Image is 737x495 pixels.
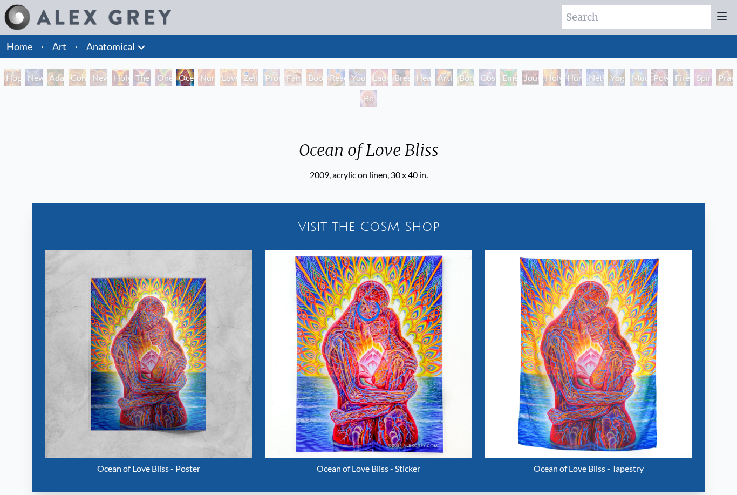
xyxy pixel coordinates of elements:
div: Be a Good Human Being [360,90,377,107]
div: Cosmic Lovers [479,69,496,86]
div: The Kiss [133,69,151,86]
div: Praying Hands [716,69,733,86]
div: Ocean of Love Bliss [290,140,447,168]
div: New Man New Woman [90,69,107,86]
div: Nursing [198,69,215,86]
a: Visit the CoSM Shop [38,209,699,244]
a: Home [6,40,32,52]
div: Firewalking [673,69,690,86]
a: Ocean of Love Bliss - Tapestry [485,250,692,479]
div: Laughing Man [371,69,388,86]
div: Ocean of Love Bliss - Poster [45,458,252,479]
div: Holy Grail [112,69,129,86]
div: Zena Lotus [241,69,258,86]
li: · [37,35,48,58]
div: Family [284,69,302,86]
img: Ocean of Love Bliss - Poster [45,250,252,458]
div: Holy Fire [543,69,561,86]
div: One Taste [155,69,172,86]
div: 2009, acrylic on linen, 30 x 40 in. [290,168,447,181]
div: Emerald Grail [500,69,517,86]
div: Boo-boo [306,69,323,86]
div: Adam & Eve [47,69,64,86]
a: Art [52,39,66,54]
div: Artist's Hand [435,69,453,86]
div: Human Geometry [565,69,582,86]
div: Contemplation [69,69,86,86]
div: Promise [263,69,280,86]
div: Love Circuit [220,69,237,86]
div: Power to the Peaceful [651,69,668,86]
a: Ocean of Love Bliss - Sticker [265,250,472,479]
div: Young & Old [349,69,366,86]
div: Ocean of Love Bliss [176,69,194,86]
input: Search [562,5,711,29]
div: New Man [DEMOGRAPHIC_DATA]: [DEMOGRAPHIC_DATA] Mind [25,69,43,86]
div: Journey of the Wounded Healer [522,69,539,86]
div: Spirit Animates the Flesh [694,69,712,86]
div: Yogi & the Möbius Sphere [608,69,625,86]
img: Ocean of Love Bliss - Sticker [265,250,472,458]
div: Ocean of Love Bliss - Tapestry [485,458,692,479]
div: Breathing [392,69,410,86]
img: Ocean of Love Bliss - Tapestry [485,250,692,458]
div: Healing [414,69,431,86]
div: Networks [586,69,604,86]
a: Anatomical [86,39,135,54]
div: Bond [457,69,474,86]
div: Reading [327,69,345,86]
a: Ocean of Love Bliss - Poster [45,250,252,479]
div: Ocean of Love Bliss - Sticker [265,458,472,479]
div: Mudra [630,69,647,86]
div: Hope [4,69,21,86]
li: · [71,35,82,58]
